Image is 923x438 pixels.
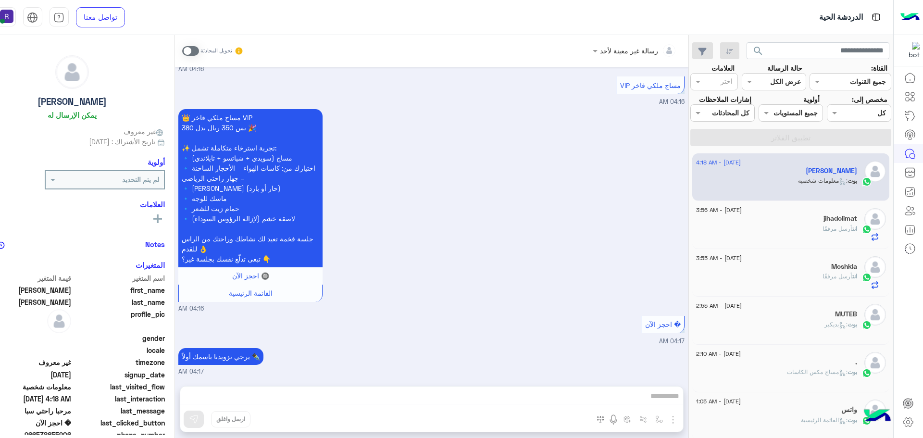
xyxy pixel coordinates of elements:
[53,12,64,23] img: tab
[148,158,165,166] h6: أولوية
[73,297,165,307] span: last_name
[721,76,734,88] div: اختر
[89,137,155,147] span: تاريخ الأشتراك : [DATE]
[848,177,857,184] span: بوت
[178,109,323,267] p: 12/9/2025, 4:16 AM
[823,225,852,232] span: أرسل مرفقًا
[47,309,71,333] img: defaultAdmin.png
[178,304,204,313] span: 04:16 AM
[848,368,857,375] span: بوت
[76,7,125,27] a: تواصل معنا
[56,56,88,88] img: defaultAdmin.png
[806,167,857,175] h5: احمد زيد
[73,273,165,283] span: اسم المتغير
[696,350,741,358] span: [DATE] - 2:10 AM
[862,273,872,282] img: WhatsApp
[690,129,891,146] button: تطبيق الفلاتر
[870,11,882,23] img: tab
[73,382,165,392] span: last_visited_flow
[178,65,204,74] span: 04:16 AM
[645,320,681,328] span: � احجز الآن
[852,273,857,280] span: انت
[620,81,681,89] span: مساج ملكي فاخر VIP
[27,12,38,23] img: tab
[699,94,751,104] label: إشارات الملاحظات
[73,345,165,355] span: locale
[696,301,742,310] span: [DATE] - 2:55 AM
[835,310,857,318] h5: MUTEB
[902,42,920,59] img: 322853014244696
[229,289,273,297] span: القائمة الرئيسية
[73,309,165,331] span: profile_pic
[73,418,165,428] span: last_clicked_button
[73,357,165,367] span: timezone
[862,225,872,234] img: WhatsApp
[124,126,165,137] span: غير معروف
[862,320,872,330] img: WhatsApp
[752,45,764,57] span: search
[73,394,165,404] span: last_interaction
[711,63,735,73] label: العلامات
[862,368,872,378] img: WhatsApp
[696,397,741,406] span: [DATE] - 1:05 AM
[864,208,886,230] img: defaultAdmin.png
[864,161,886,182] img: defaultAdmin.png
[37,96,107,107] h5: [PERSON_NAME]
[862,177,872,187] img: WhatsApp
[232,272,269,280] span: 🔘 احجز الآن
[801,416,848,424] span: : القائمة الرئيسية
[178,367,204,376] span: 04:17 AM
[145,240,165,249] h6: Notes
[200,47,232,55] small: تحويل المحادثة
[696,158,741,167] span: [DATE] - 4:18 AM
[136,261,165,269] h6: المتغيرات
[855,358,857,366] h5: .
[841,406,857,414] h5: واتس
[823,214,857,223] h5: jihadolimat
[787,368,848,375] span: : مساج مكس الكاسات
[73,333,165,343] span: gender
[659,98,685,105] span: 04:16 AM
[824,321,848,328] span: : بديكير
[864,304,886,325] img: defaultAdmin.png
[798,177,848,184] span: : معلومات شخصية
[73,370,165,380] span: signup_date
[659,338,685,345] span: 04:17 AM
[50,7,69,27] a: tab
[73,285,165,295] span: first_name
[211,411,250,427] button: ارسل واغلق
[900,7,920,27] img: Logo
[852,94,887,104] label: مخصص إلى:
[848,416,857,424] span: بوت
[861,400,894,433] img: hulul-logo.png
[696,254,742,263] span: [DATE] - 3:55 AM
[848,321,857,328] span: بوت
[823,273,852,280] span: أرسل مرفقًا
[831,263,857,271] h5: Moshkla
[48,111,97,119] h6: يمكن الإرسال له
[73,406,165,416] span: last_message
[747,42,770,63] button: search
[864,352,886,374] img: defaultAdmin.png
[178,348,263,365] p: 12/9/2025, 4:17 AM
[871,63,887,73] label: القناة:
[803,94,820,104] label: أولوية
[696,206,742,214] span: [DATE] - 3:56 AM
[852,225,857,232] span: انت
[767,63,802,73] label: حالة الرسالة
[864,256,886,278] img: defaultAdmin.png
[819,11,863,24] p: الدردشة الحية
